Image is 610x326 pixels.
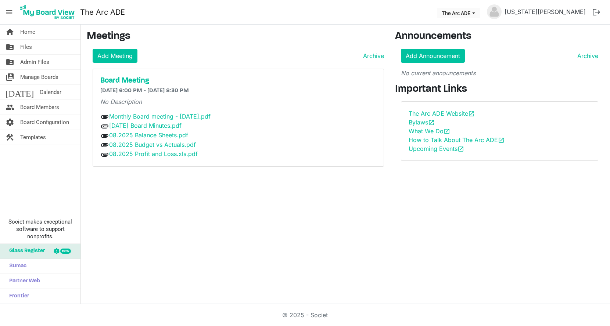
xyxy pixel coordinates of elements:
a: 08.2025 Budget vs Actuals.pdf [109,141,196,148]
span: open_in_new [498,137,505,144]
span: Board Members [20,100,59,115]
span: Partner Web [6,274,40,289]
span: construction [6,130,14,145]
span: [DATE] [6,85,34,99]
a: Board Meeting [100,76,376,85]
a: Add Meeting [93,49,137,63]
span: menu [2,5,16,19]
span: Societ makes exceptional software to support nonprofits. [3,218,77,240]
a: The Arc ADE Websiteopen_in_new [409,110,475,117]
a: [US_STATE][PERSON_NAME] [502,4,589,19]
a: How to Talk About The Arc ADEopen_in_new [409,136,505,144]
p: No current announcements [401,69,598,77]
span: Templates [20,130,46,145]
span: settings [6,115,14,130]
h3: Important Links [395,83,604,96]
p: No Description [100,97,376,106]
span: Glass Register [6,244,45,258]
span: attachment [100,131,109,140]
h3: Meetings [87,30,384,43]
a: Upcoming Eventsopen_in_new [409,145,464,152]
a: Bylawsopen_in_new [409,119,435,126]
span: open_in_new [468,111,475,117]
span: folder_shared [6,55,14,69]
img: My Board View Logo [18,3,77,21]
button: logout [589,4,604,20]
a: Monthly Board meeting - [DATE].pdf [109,113,211,120]
span: attachment [100,122,109,131]
h3: Announcements [395,30,604,43]
span: Admin Files [20,55,49,69]
span: Files [20,40,32,54]
span: open_in_new [444,128,450,135]
h6: [DATE] 6:00 PM - [DATE] 8:30 PM [100,87,376,94]
span: open_in_new [457,146,464,152]
span: home [6,25,14,39]
span: attachment [100,112,109,121]
span: folder_shared [6,40,14,54]
img: no-profile-picture.svg [487,4,502,19]
span: Calendar [40,85,61,99]
a: The Arc ADE [80,5,125,19]
a: © 2025 - Societ [282,311,328,319]
button: The Arc ADE dropdownbutton [437,8,480,18]
span: Home [20,25,35,39]
a: Archive [574,51,598,60]
a: What We Doopen_in_new [409,127,450,135]
span: Board Configuration [20,115,69,130]
span: Sumac [6,259,26,274]
span: open_in_new [428,119,435,126]
span: people [6,100,14,115]
a: 08.2025 Balance Sheets.pdf [109,131,188,139]
span: attachment [100,150,109,159]
a: [DATE] Board Minutes.pdf [109,122,182,129]
span: attachment [100,141,109,149]
span: Manage Boards [20,70,58,84]
span: switch_account [6,70,14,84]
a: Add Announcement [401,49,465,63]
a: Archive [360,51,384,60]
span: Frontier [6,289,29,304]
a: 08.2025 Profit and Loss.xls.pdf [109,150,198,157]
div: new [60,249,71,254]
a: My Board View Logo [18,3,80,21]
